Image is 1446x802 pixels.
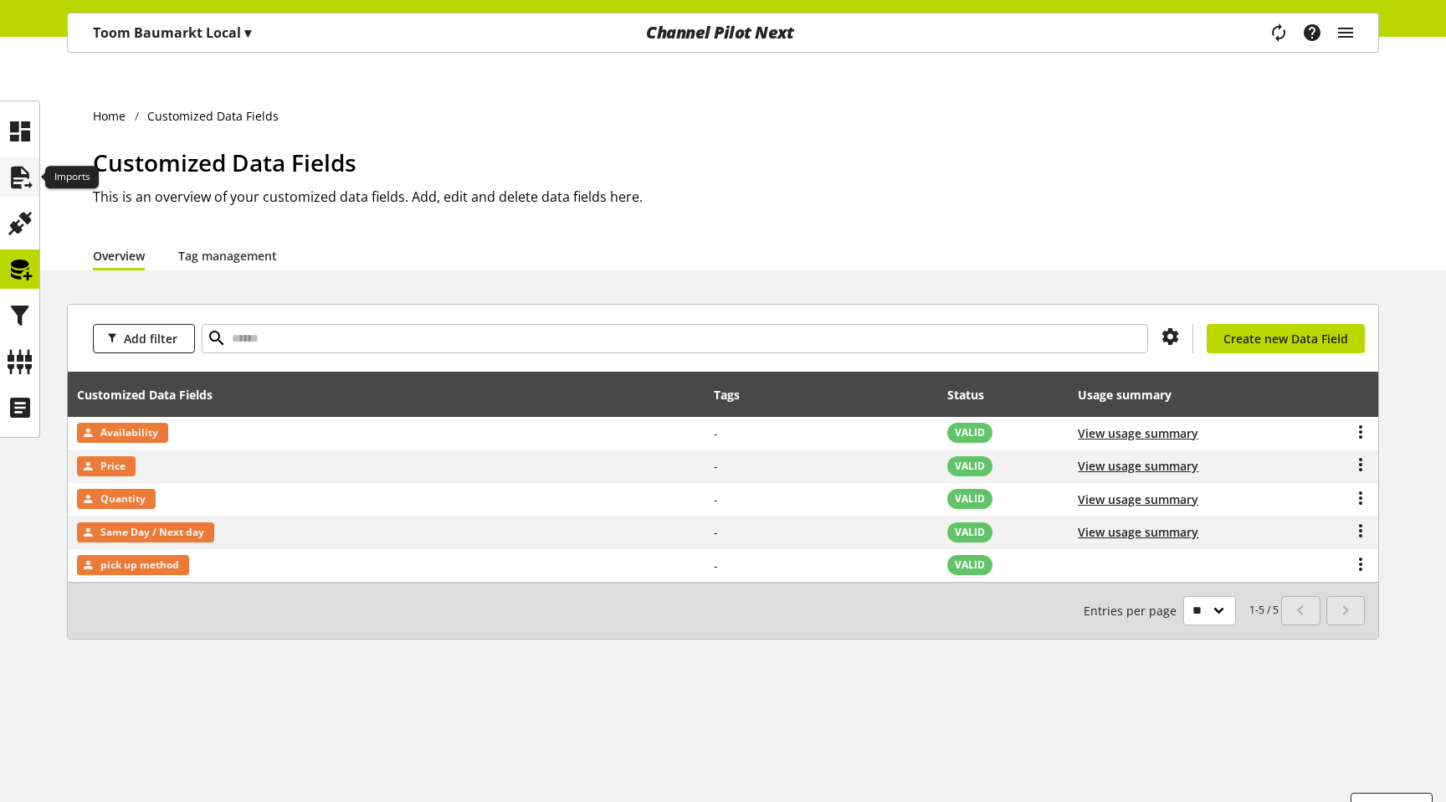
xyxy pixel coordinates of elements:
[100,522,204,542] span: Same Day / Next day
[93,147,356,178] span: Customized Data Fields
[955,525,985,540] span: VALID
[955,558,985,573] span: VALID
[93,23,251,43] p: Toom Baumarkt Local
[67,13,1379,53] nav: main navigation
[1078,386,1188,404] div: Usage summary
[93,187,1379,207] h2: This is an overview of your customized data fields. Add, edit and delete data fields here.
[100,423,158,443] span: Availability
[947,386,1001,404] div: Status
[955,491,985,506] span: VALID
[1084,596,1279,625] small: 1-5 / 5
[714,425,718,441] span: -
[714,524,718,540] span: -
[1084,602,1183,619] span: Entries per page
[714,558,718,573] span: -
[1207,324,1365,353] a: Create new Data Field
[124,330,177,347] span: Add filter
[1078,523,1198,541] button: View usage summary
[178,247,277,265] a: Tag management
[1078,424,1198,442] button: View usage summary
[1223,330,1348,347] span: Create new Data Field
[1078,457,1198,475] button: View usage summary
[714,386,740,404] div: Tags
[1078,491,1198,508] button: View usage summary
[714,458,718,474] span: -
[100,555,179,575] span: pick up method
[45,166,99,189] div: Imports
[714,491,718,507] span: -
[100,456,126,476] span: Price
[100,489,146,509] span: Quantity
[77,386,229,404] div: Customized Data Fields
[93,247,145,265] a: Overview
[93,107,135,125] a: Home
[955,459,985,474] span: VALID
[93,324,195,353] button: Add filter
[244,23,251,42] span: ▾
[955,425,985,440] span: VALID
